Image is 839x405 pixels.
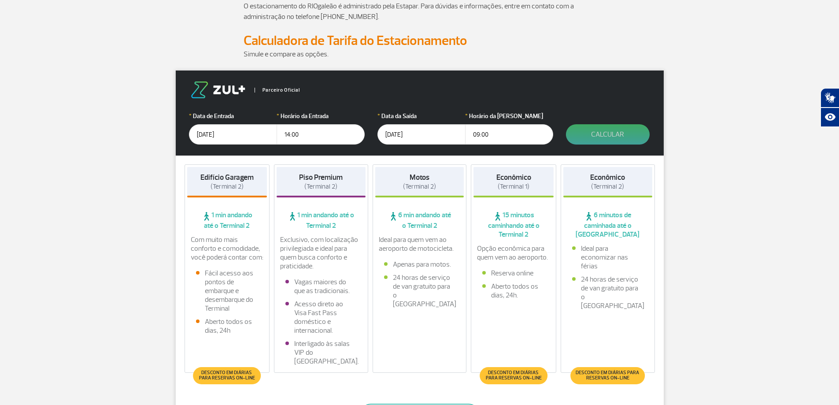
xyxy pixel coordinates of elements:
li: 24 horas de serviço de van gratuito para o [GEOGRAPHIC_DATA] [384,273,455,308]
li: Aberto todos os dias, 24h [196,317,259,335]
strong: Econômico [496,173,531,182]
span: (Terminal 2) [304,182,337,191]
p: Exclusivo, com localização privilegiada e ideal para quem busca conforto e praticidade. [280,235,362,271]
p: Com muito mais conforto e comodidade, você poderá contar com: [191,235,264,262]
span: Desconto em diárias para reservas on-line [575,370,640,381]
input: dd/mm/aaaa [189,124,277,145]
span: 15 minutos caminhando até o Terminal 2 [473,211,554,239]
p: Simule e compare as opções. [244,49,596,59]
img: logo-zul.png [189,82,247,98]
li: Reserva online [482,269,545,278]
li: Interligado às salas VIP do [GEOGRAPHIC_DATA]. [285,339,357,366]
h2: Calculadora de Tarifa do Estacionamento [244,33,596,49]
li: Acesso direto ao Visa Fast Pass doméstico e internacional. [285,300,357,335]
div: Plugin de acessibilidade da Hand Talk. [821,88,839,127]
strong: Motos [410,173,429,182]
span: 6 minutos de caminhada até o [GEOGRAPHIC_DATA] [563,211,652,239]
label: Horário da [PERSON_NAME] [465,111,553,121]
span: (Terminal 1) [498,182,529,191]
button: Abrir tradutor de língua de sinais. [821,88,839,108]
li: Apenas para motos. [384,260,455,269]
input: dd/mm/aaaa [377,124,466,145]
p: Ideal para quem vem ao aeroporto de motocicleta. [379,235,461,253]
span: Desconto em diárias para reservas on-line [198,370,256,381]
span: 6 min andando até o Terminal 2 [375,211,464,230]
li: Ideal para economizar nas férias [572,244,643,271]
span: (Terminal 2) [403,182,436,191]
button: Calcular [566,124,650,145]
strong: Piso Premium [299,173,343,182]
label: Data de Entrada [189,111,277,121]
span: Parceiro Oficial [255,88,300,93]
span: (Terminal 2) [211,182,244,191]
p: Opção econômica para quem vem ao aeroporto. [477,244,550,262]
li: Vagas maiores do que as tradicionais. [285,278,357,295]
label: Horário da Entrada [277,111,365,121]
span: (Terminal 2) [591,182,624,191]
strong: Edifício Garagem [200,173,254,182]
label: Data da Saída [377,111,466,121]
li: Aberto todos os dias, 24h. [482,282,545,300]
li: Fácil acesso aos pontos de embarque e desembarque do Terminal [196,269,259,313]
span: 1 min andando até o Terminal 2 [277,211,366,230]
span: Desconto em diárias para reservas on-line [484,370,543,381]
span: 1 min andando até o Terminal 2 [187,211,267,230]
input: hh:mm [277,124,365,145]
input: hh:mm [465,124,553,145]
button: Abrir recursos assistivos. [821,108,839,127]
p: O estacionamento do RIOgaleão é administrado pela Estapar. Para dúvidas e informações, entre em c... [244,1,596,22]
li: 24 horas de serviço de van gratuito para o [GEOGRAPHIC_DATA] [572,275,643,310]
strong: Econômico [590,173,625,182]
